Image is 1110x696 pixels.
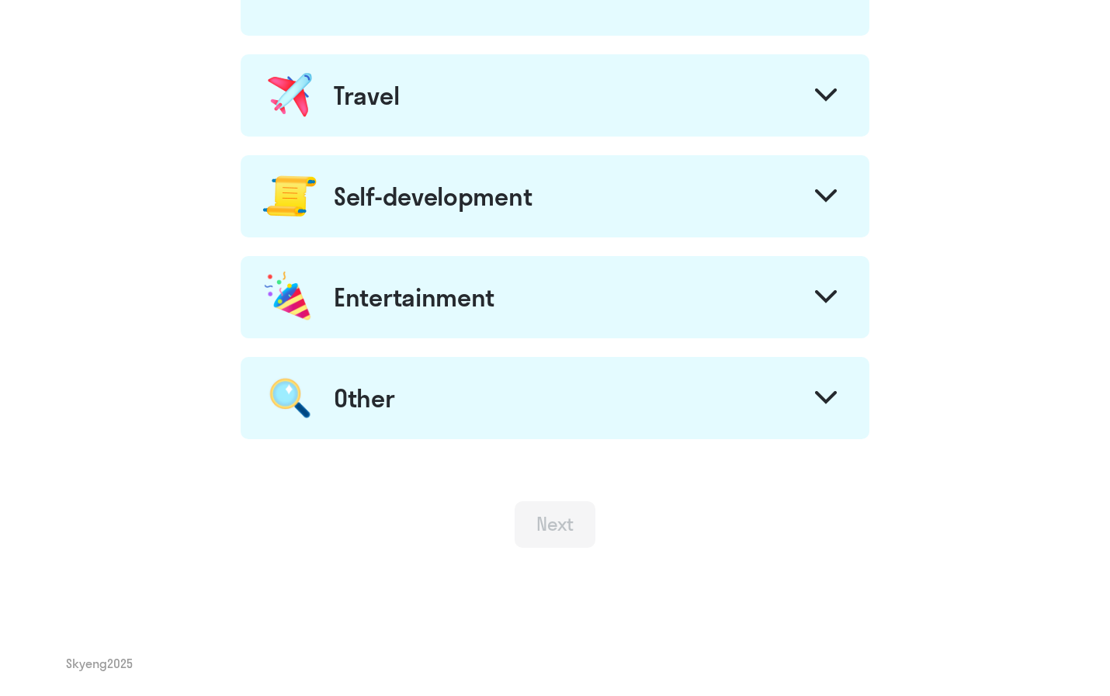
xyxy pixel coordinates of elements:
[536,511,574,536] div: Next
[515,501,596,548] button: Next
[334,181,532,212] div: Self-development
[334,282,494,313] div: Entertainment
[262,168,319,225] img: roll.png
[66,655,133,672] span: Skyeng 2025
[262,67,319,124] img: plane.png
[262,369,318,427] img: magnifier.png
[334,383,395,414] div: Other
[334,80,399,111] div: Travel
[262,268,316,326] img: celebration.png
